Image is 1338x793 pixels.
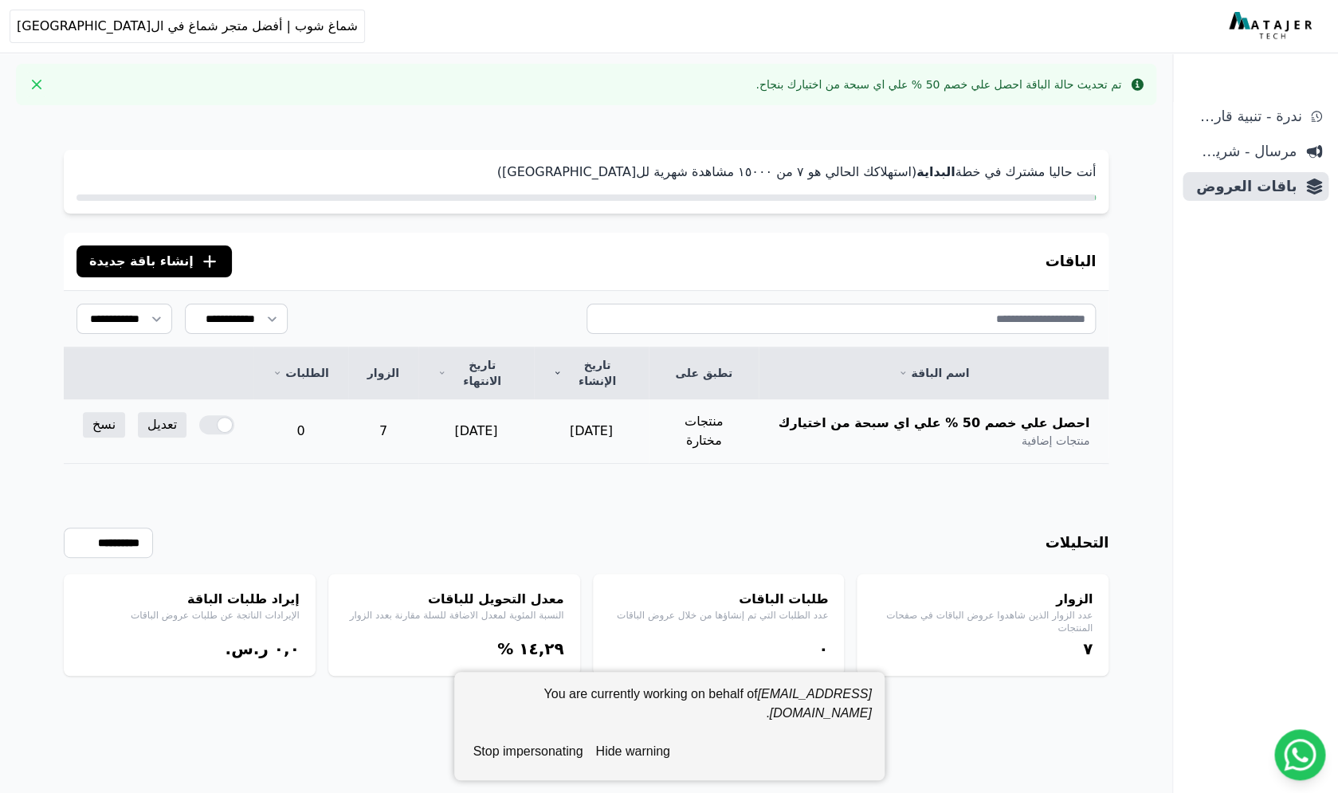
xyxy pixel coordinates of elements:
strong: البداية [916,164,955,179]
em: [EMAIL_ADDRESS][DOMAIN_NAME] [757,687,871,720]
a: نسخ [83,412,125,438]
button: إنشاء باقة جديدة [77,245,232,277]
h3: التحليلات [1045,532,1108,554]
span: مرسال - شريط دعاية [1189,140,1297,163]
div: ۰ [609,638,829,660]
span: % [497,639,513,658]
span: منتجات إضافية [1022,433,1089,449]
span: ندرة - تنبية قارب علي النفاذ [1189,105,1301,128]
a: تاريخ الإنشاء [553,357,630,389]
span: شماغ شوب | أفضل متجر شماغ في ال[GEOGRAPHIC_DATA] [17,17,358,36]
span: باقات العروض [1189,175,1297,198]
span: ر.س. [225,639,268,658]
h4: معدل التحويل للباقات [344,590,564,609]
div: تم تحديث حالة الباقة احصل علي خصم 50 % علي اي سبحة من اختيارك بنجاح. [755,77,1121,92]
button: Close [24,72,49,97]
span: احصل علي خصم 50 % علي اي سبحة من اختيارك [778,414,1089,433]
button: stop impersonating [467,736,590,767]
a: تاريخ الانتهاء [437,357,515,389]
img: MatajerTech Logo [1229,12,1316,41]
td: 0 [253,399,347,464]
h4: إيراد طلبات الباقة [80,590,300,609]
th: تطبق على [649,347,759,399]
span: إنشاء باقة جديدة [89,252,194,271]
td: منتجات مختارة [649,399,759,464]
button: شماغ شوب | أفضل متجر شماغ في ال[GEOGRAPHIC_DATA] [10,10,365,43]
p: عدد الزوار الذين شاهدوا عروض الباقات في صفحات المنتجات [873,609,1093,634]
div: ٧ [873,638,1093,660]
a: اسم الباقة [778,365,1089,381]
p: عدد الطلبات التي تم إنشاؤها من خلال عروض الباقات [609,609,829,622]
a: تعديل [138,412,186,438]
p: الإيرادات الناتجة عن طلبات عروض الباقات [80,609,300,622]
td: [DATE] [418,399,534,464]
p: النسبة المئوية لمعدل الاضافة للسلة مقارنة بعدد الزوار [344,609,564,622]
td: [DATE] [534,399,649,464]
div: You are currently working on behalf of . [467,685,872,736]
bdi: ١٤,٢٩ [519,639,563,658]
h4: طلبات الباقات [609,590,829,609]
a: الطلبات [273,365,328,381]
h3: الباقات [1045,250,1096,273]
td: 7 [348,399,418,464]
bdi: ۰,۰ [274,639,300,658]
p: أنت حاليا مشترك في خطة (استهلاكك الحالي هو ٧ من ١٥۰۰۰ مشاهدة شهرية لل[GEOGRAPHIC_DATA]) [77,163,1096,182]
h4: الزوار [873,590,1093,609]
button: hide warning [589,736,676,767]
th: الزوار [348,347,418,399]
